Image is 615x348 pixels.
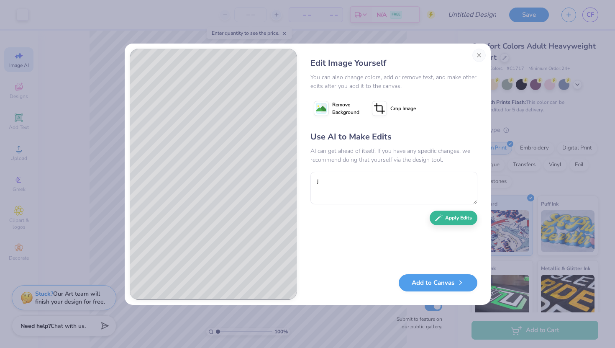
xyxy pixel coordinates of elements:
[390,105,416,112] span: Crop Image
[310,131,477,143] div: Use AI to Make Edits
[310,73,477,90] div: You can also change colors, add or remove text, and make other edits after you add it to the canvas.
[369,98,421,119] button: Crop Image
[310,98,363,119] button: Remove Background
[430,211,477,225] button: Apply Edits
[399,274,477,291] button: Add to Canvas
[310,147,477,164] div: AI can get ahead of itself. If you have any specific changes, we recommend doing that yourself vi...
[472,49,486,62] button: Close
[332,101,359,116] span: Remove Background
[310,57,477,70] div: Edit Image Yourself
[310,172,477,204] textarea: j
